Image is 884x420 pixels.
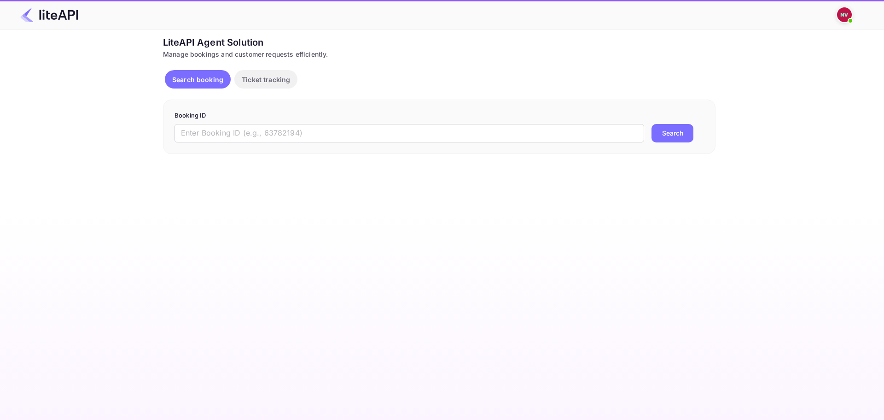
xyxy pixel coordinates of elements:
div: LiteAPI Agent Solution [163,35,715,49]
p: Booking ID [174,111,704,120]
p: Search booking [172,75,223,84]
input: Enter Booking ID (e.g., 63782194) [174,124,644,142]
p: Ticket tracking [242,75,290,84]
div: Manage bookings and customer requests efficiently. [163,49,715,59]
img: Nicholas Valbusa [837,7,852,22]
button: Search [651,124,693,142]
img: LiteAPI Logo [20,7,78,22]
